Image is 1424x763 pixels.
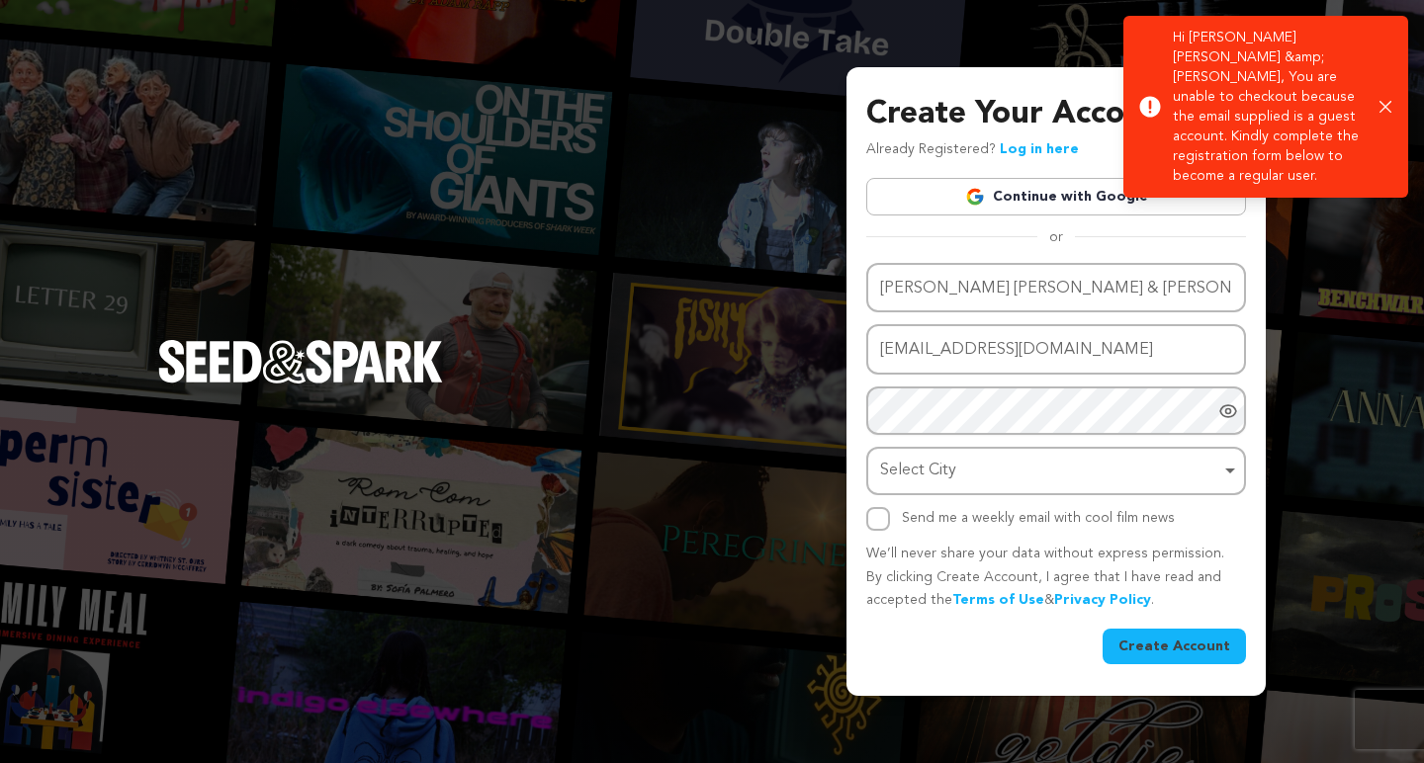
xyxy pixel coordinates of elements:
[866,138,1079,162] p: Already Registered?
[1218,401,1238,421] a: Show password as plain text. Warning: this will display your password on the screen.
[866,91,1246,138] h3: Create Your Account
[1054,593,1151,607] a: Privacy Policy
[965,187,985,207] img: Google logo
[158,340,443,423] a: Seed&Spark Homepage
[902,511,1175,525] label: Send me a weekly email with cool film news
[866,543,1246,613] p: We’ll never share your data without express permission. By clicking Create Account, I agree that ...
[880,457,1220,485] div: Select City
[158,340,443,383] img: Seed&Spark Logo
[866,178,1246,215] a: Continue with Google
[866,263,1246,313] input: Name
[1173,28,1364,186] p: Hi [PERSON_NAME] [PERSON_NAME] &amp; [PERSON_NAME], You are unable to checkout because the email ...
[1103,629,1246,664] button: Create Account
[952,593,1044,607] a: Terms of Use
[1000,142,1079,156] a: Log in here
[1037,227,1075,247] span: or
[866,324,1246,375] input: Email address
